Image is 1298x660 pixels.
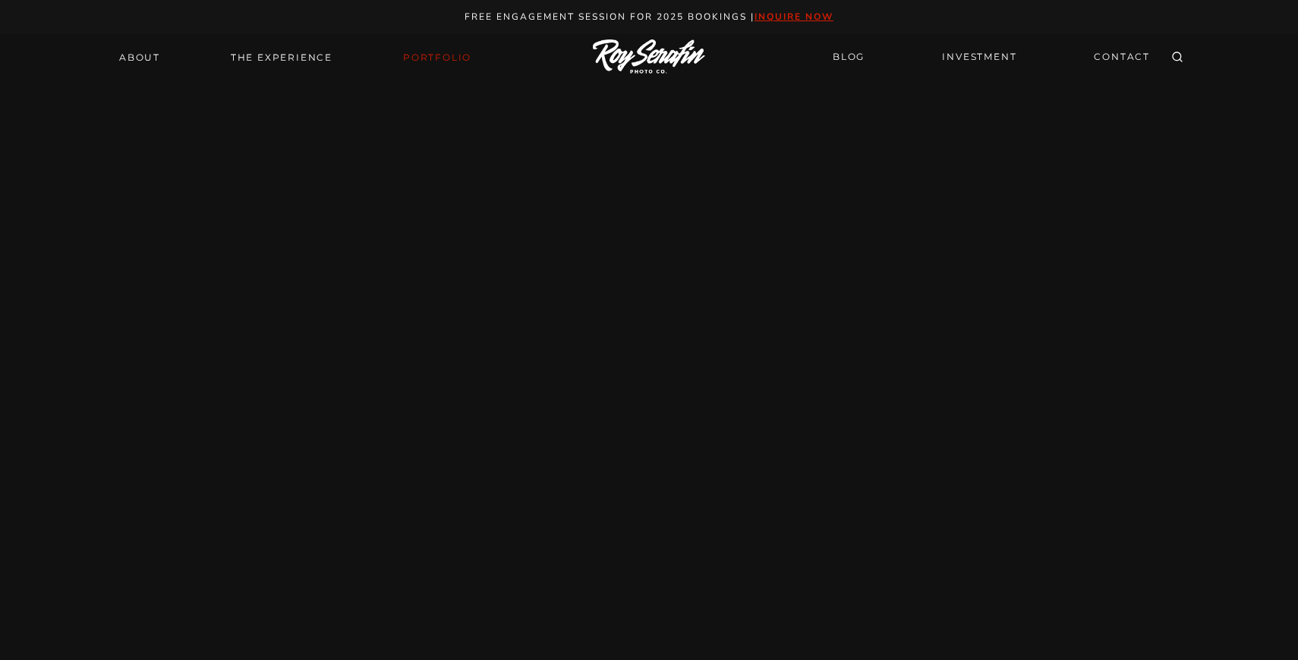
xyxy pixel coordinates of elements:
p: Free engagement session for 2025 Bookings | [17,9,1282,25]
a: THE EXPERIENCE [222,47,342,68]
a: INVESTMENT [933,44,1025,71]
a: Portfolio [394,47,480,68]
a: About [110,47,169,68]
nav: Secondary Navigation [824,44,1159,71]
nav: Primary Navigation [110,47,480,68]
a: BLOG [824,44,874,71]
button: View Search Form [1167,47,1188,68]
a: inquire now [755,11,833,23]
img: Logo of Roy Serafin Photo Co., featuring stylized text in white on a light background, representi... [593,39,705,75]
a: CONTACT [1085,44,1159,71]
